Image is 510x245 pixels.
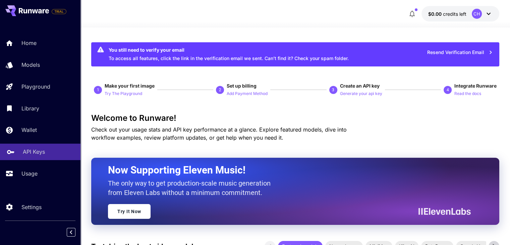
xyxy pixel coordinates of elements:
span: Create an API key [340,83,380,89]
span: Integrate Runware [454,83,497,89]
button: Collapse sidebar [67,228,75,237]
span: TRIAL [52,9,66,14]
p: 2 [219,87,221,93]
p: Models [21,61,40,69]
span: Set up billing [227,83,257,89]
button: Resend Verification Email [423,46,497,59]
p: Library [21,104,39,112]
p: Add Payment Method [227,91,268,97]
p: 4 [446,87,449,93]
p: Usage [21,169,38,178]
div: $0.00 [428,10,466,17]
span: Make your first image [105,83,155,89]
p: Home [21,39,37,47]
button: $0.00CH [421,6,499,21]
div: To access all features, click the link in the verification email we sent. Can’t find it? Check yo... [109,44,349,64]
p: The only way to get production-scale music generation from Eleven Labs without a minimum commitment. [108,179,276,197]
button: Try The Playground [105,89,142,97]
p: 1 [97,87,99,93]
div: CH [472,9,482,19]
p: API Keys [23,148,45,156]
p: Settings [21,203,42,211]
span: credits left [443,11,466,17]
button: Read the docs [454,89,481,97]
div: Collapse sidebar [72,226,80,238]
span: Add your payment card to enable full platform functionality. [52,7,66,15]
div: You still need to verify your email [109,46,349,53]
h2: Now Supporting Eleven Music! [108,164,466,177]
p: Try The Playground [105,91,142,97]
a: Try It Now [108,204,151,219]
p: Read the docs [454,91,481,97]
h3: Welcome to Runware! [91,113,499,123]
span: $0.00 [428,11,443,17]
p: Generate your api key [340,91,382,97]
p: Playground [21,83,50,91]
span: Check out your usage stats and API key performance at a glance. Explore featured models, dive int... [91,126,347,141]
button: Generate your api key [340,89,382,97]
p: Wallet [21,126,37,134]
button: Add Payment Method [227,89,268,97]
p: 3 [332,87,334,93]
